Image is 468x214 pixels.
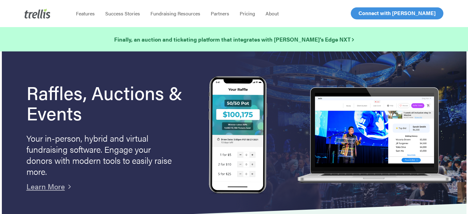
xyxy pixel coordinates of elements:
[266,10,279,17] span: About
[145,10,206,17] a: Fundraising Resources
[294,87,454,184] img: rafflelaptop_mac_optim.png
[25,9,50,18] img: Trellis
[206,10,234,17] a: Partners
[26,82,190,123] h1: Raffles, Auctions & Events
[150,10,200,17] span: Fundraising Resources
[105,10,140,17] span: Success Stories
[76,10,95,17] span: Features
[26,132,174,177] p: Your in-person, hybrid and virtual fundraising software. Engage your donors with modern tools to ...
[114,35,354,44] a: Finally, an auction and ticketing platform that integrates with [PERSON_NAME]’s Edge NXT
[260,10,284,17] a: About
[358,9,436,17] span: Connect with [PERSON_NAME]
[351,7,443,19] a: Connect with [PERSON_NAME]
[240,10,255,17] span: Pricing
[209,76,267,195] img: Trellis Raffles, Auctions and Event Fundraising
[114,35,354,43] strong: Finally, an auction and ticketing platform that integrates with [PERSON_NAME]’s Edge NXT
[211,10,229,17] span: Partners
[71,10,100,17] a: Features
[100,10,145,17] a: Success Stories
[234,10,260,17] a: Pricing
[26,181,65,192] a: Learn More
